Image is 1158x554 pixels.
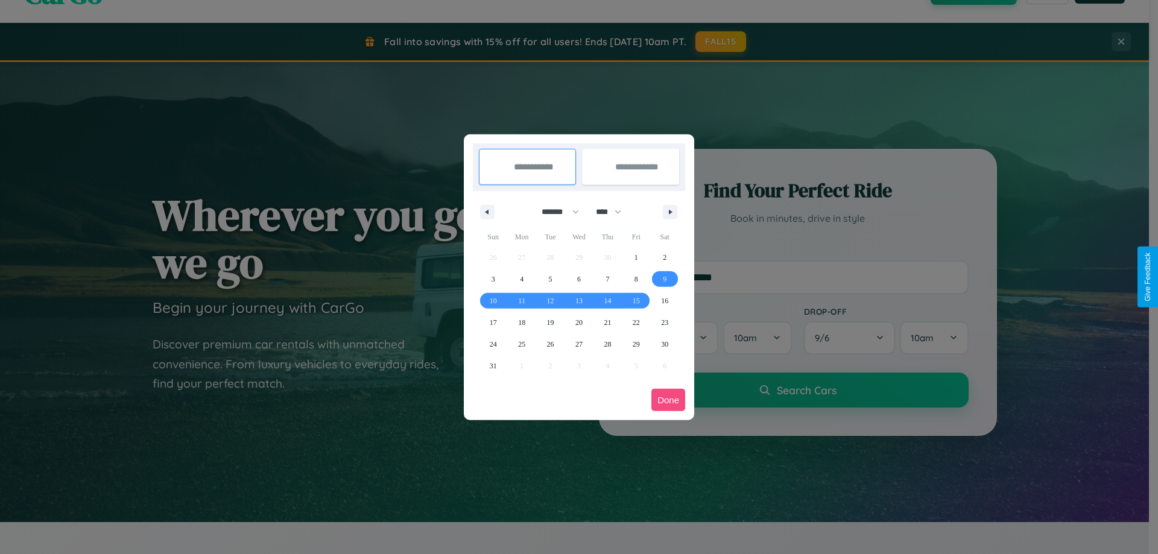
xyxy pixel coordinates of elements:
button: 2 [651,247,679,268]
span: 14 [604,290,611,312]
span: 7 [606,268,609,290]
span: 23 [661,312,668,333]
span: Thu [593,227,622,247]
button: 9 [651,268,679,290]
button: 19 [536,312,565,333]
span: 19 [547,312,554,333]
span: 16 [661,290,668,312]
span: Sat [651,227,679,247]
span: 4 [520,268,524,290]
span: 13 [575,290,583,312]
button: 15 [622,290,650,312]
span: 29 [633,333,640,355]
button: 6 [565,268,593,290]
span: 26 [547,333,554,355]
button: 8 [622,268,650,290]
span: 8 [634,268,638,290]
button: 29 [622,333,650,355]
button: 4 [507,268,536,290]
button: 12 [536,290,565,312]
button: 21 [593,312,622,333]
span: 28 [604,333,611,355]
button: 31 [479,355,507,377]
button: 13 [565,290,593,312]
span: 31 [490,355,497,377]
button: 26 [536,333,565,355]
span: 24 [490,333,497,355]
span: 30 [661,333,668,355]
button: 5 [536,268,565,290]
span: 5 [549,268,552,290]
span: 3 [492,268,495,290]
button: 20 [565,312,593,333]
span: 21 [604,312,611,333]
button: 1 [622,247,650,268]
span: 27 [575,333,583,355]
button: 23 [651,312,679,333]
span: 15 [633,290,640,312]
span: 11 [518,290,525,312]
span: Mon [507,227,536,247]
span: Sun [479,227,507,247]
button: 14 [593,290,622,312]
span: 17 [490,312,497,333]
span: Wed [565,227,593,247]
div: Give Feedback [1144,253,1152,301]
button: 22 [622,312,650,333]
span: 1 [634,247,638,268]
span: 6 [577,268,581,290]
span: 10 [490,290,497,312]
span: 25 [518,333,525,355]
span: 9 [663,268,666,290]
span: 20 [575,312,583,333]
button: 28 [593,333,622,355]
span: Fri [622,227,650,247]
span: 12 [547,290,554,312]
button: 16 [651,290,679,312]
span: 22 [633,312,640,333]
button: 7 [593,268,622,290]
button: 17 [479,312,507,333]
button: 27 [565,333,593,355]
button: 11 [507,290,536,312]
button: Done [651,389,685,411]
button: 30 [651,333,679,355]
button: 24 [479,333,507,355]
span: 18 [518,312,525,333]
span: Tue [536,227,565,247]
button: 3 [479,268,507,290]
button: 10 [479,290,507,312]
span: 2 [663,247,666,268]
button: 25 [507,333,536,355]
button: 18 [507,312,536,333]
